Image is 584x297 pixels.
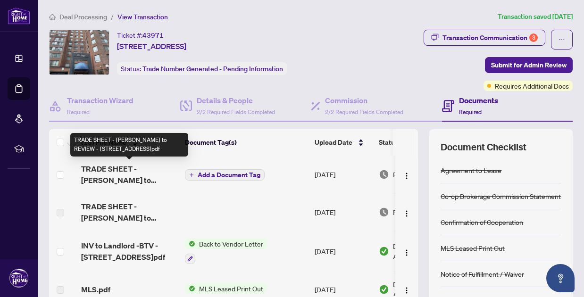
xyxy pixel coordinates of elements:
[117,13,168,21] span: View Transaction
[403,210,410,217] img: Logo
[81,163,177,186] span: TRADE SHEET - [PERSON_NAME] to REVIEW - [STREET_ADDRESS]pdf
[50,30,109,74] img: IMG-C12186660_1.jpg
[311,156,375,193] td: [DATE]
[403,172,410,180] img: Logo
[375,129,455,156] th: Status
[81,240,177,263] span: INV to Landlord -BTV - [STREET_ADDRESS]pdf
[459,95,498,106] h4: Documents
[441,191,561,201] div: Co-op Brokerage Commission Statement
[442,30,538,45] div: Transaction Communication
[195,239,267,249] span: Back to Vendor Letter
[403,287,410,294] img: Logo
[399,282,414,297] button: Logo
[77,129,181,156] th: (13) File Name
[117,30,164,41] div: Ticket #:
[399,244,414,259] button: Logo
[8,7,30,25] img: logo
[81,284,110,295] span: MLS.pdf
[441,217,523,227] div: Confirmation of Cooperation
[403,249,410,256] img: Logo
[379,284,389,295] img: Document Status
[325,108,403,115] span: 2/2 Required Fields Completed
[559,36,565,43] span: ellipsis
[393,207,440,217] span: Pending Review
[111,11,114,22] li: /
[379,246,389,256] img: Document Status
[529,33,538,42] div: 3
[424,30,545,46] button: Transaction Communication3
[495,81,569,91] span: Requires Additional Docs
[491,58,567,73] span: Submit for Admin Review
[59,13,107,21] span: Deal Processing
[195,283,267,294] span: MLS Leased Print Out
[189,173,194,177] span: plus
[498,11,573,22] article: Transaction saved [DATE]
[393,169,440,180] span: Pending Review
[441,269,524,279] div: Notice of Fulfillment / Waiver
[185,283,267,294] button: Status IconMLS Leased Print Out
[197,108,275,115] span: 2/2 Required Fields Completed
[67,95,133,106] h4: Transaction Wizard
[399,205,414,220] button: Logo
[198,172,260,178] span: Add a Document Tag
[379,207,389,217] img: Document Status
[379,169,389,180] img: Document Status
[49,14,56,20] span: home
[185,239,195,249] img: Status Icon
[399,167,414,182] button: Logo
[441,165,501,175] div: Agreement to Lease
[311,129,375,156] th: Upload Date
[459,108,482,115] span: Required
[441,243,505,253] div: MLS Leased Print Out
[142,65,283,73] span: Trade Number Generated - Pending Information
[379,137,398,148] span: Status
[546,264,575,292] button: Open asap
[311,193,375,231] td: [DATE]
[185,169,265,181] button: Add a Document Tag
[181,129,311,156] th: Document Tag(s)
[485,57,573,73] button: Submit for Admin Review
[81,201,177,223] span: TRADE SHEET - [PERSON_NAME] to REVIEW - [STREET_ADDRESS] 1705.pdf
[185,283,195,294] img: Status Icon
[117,62,287,75] div: Status:
[70,133,188,157] div: TRADE SHEET - [PERSON_NAME] to REVIEW - [STREET_ADDRESS]pdf
[325,95,403,106] h4: Commission
[315,137,352,148] span: Upload Date
[197,95,275,106] h4: Details & People
[311,231,375,272] td: [DATE]
[441,140,526,154] span: Document Checklist
[117,41,186,52] span: [STREET_ADDRESS]
[67,108,90,115] span: Required
[185,239,267,264] button: Status IconBack to Vendor Letter
[142,31,164,40] span: 43971
[10,269,28,287] img: Profile Icon
[393,241,451,262] span: Document Approved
